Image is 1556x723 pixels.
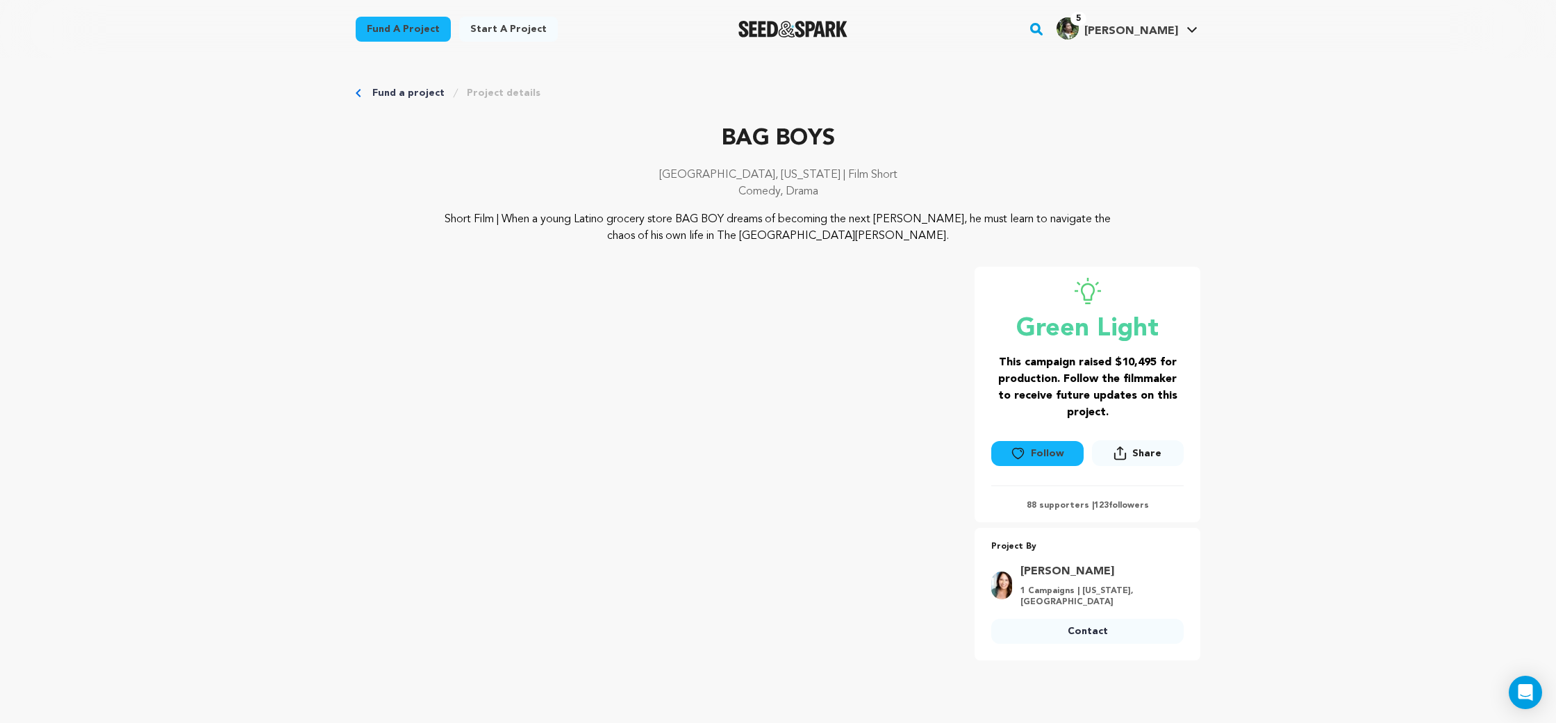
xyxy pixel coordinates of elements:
span: [PERSON_NAME] [1084,26,1178,37]
a: Project details [467,86,540,100]
p: [GEOGRAPHIC_DATA], [US_STATE] | Film Short [356,167,1200,183]
div: Open Intercom Messenger [1509,676,1542,709]
a: Fund a project [356,17,451,42]
div: Shea F.'s Profile [1057,17,1178,40]
p: BAG BOYS [356,122,1200,156]
a: Seed&Spark Homepage [738,21,847,38]
img: Seed&Spark Logo Dark Mode [738,21,847,38]
a: Contact [991,619,1184,644]
a: Fund a project [372,86,445,100]
img: 85a4436b0cd5ff68.jpg [1057,17,1079,40]
p: Comedy, Drama [356,183,1200,200]
img: 0fe2c4ede4cfc33a.jpg [991,572,1012,599]
span: Share [1132,447,1161,460]
a: Shea F.'s Profile [1054,15,1200,40]
p: Green Light [991,315,1184,343]
h3: This campaign raised $10,495 for production. Follow the filmmaker to receive future updates on th... [991,354,1184,421]
button: Follow [991,441,1083,466]
span: Share [1092,440,1184,472]
p: Project By [991,539,1184,555]
div: Breadcrumb [356,86,1200,100]
span: Shea F.'s Profile [1054,15,1200,44]
span: 5 [1070,12,1086,26]
p: 1 Campaigns | [US_STATE], [GEOGRAPHIC_DATA] [1020,585,1175,608]
span: 123 [1094,501,1109,510]
a: Start a project [459,17,558,42]
p: Short Film | When a young Latino grocery store BAG BOY dreams of becoming the next [PERSON_NAME],... [440,211,1116,244]
a: Goto Lauren Moreno profile [1020,563,1175,580]
button: Share [1092,440,1184,466]
p: 88 supporters | followers [991,500,1184,511]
